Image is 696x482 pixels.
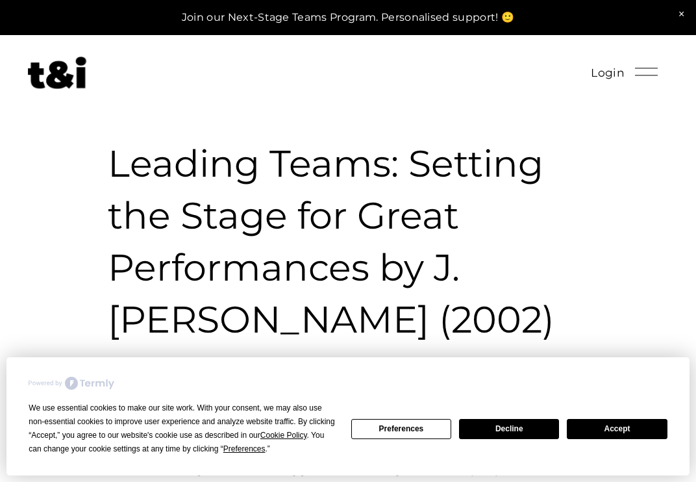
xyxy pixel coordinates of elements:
div: Cookie Consent Prompt [6,357,690,476]
button: Accept [567,419,667,439]
button: Preferences [351,419,451,439]
span: Cookie Policy [260,431,307,440]
a: Login [591,62,625,82]
img: Powered by Termly [29,377,114,390]
img: Future of Work Experts [28,57,86,89]
span: Preferences [223,444,266,453]
h1: Leading Teams: Setting the Stage for Great Performances by J. [PERSON_NAME] (2002) [108,138,588,346]
button: Decline [459,419,559,439]
div: We use essential cookies to make our site work. With your consent, we may also use non-essential ... [29,401,335,456]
